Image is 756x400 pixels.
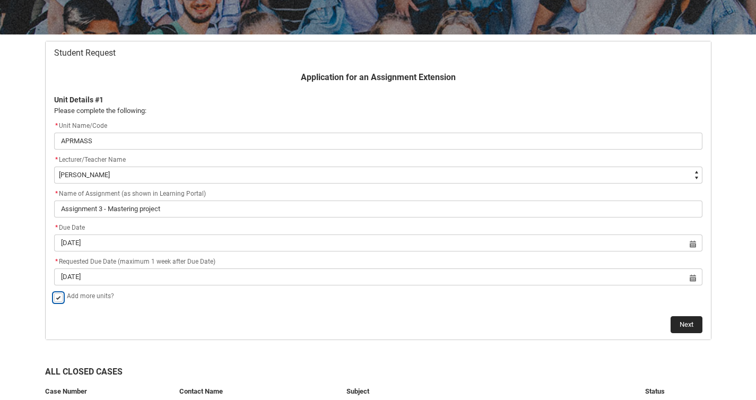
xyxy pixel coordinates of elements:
button: Next [671,316,702,333]
b: Application for an Assignment Extension [301,72,456,82]
span: Due Date [54,224,85,231]
abbr: required [55,156,58,163]
span: Student Request [54,48,116,58]
abbr: required [55,122,58,129]
abbr: required [55,258,58,265]
h2: All Closed Cases [45,366,711,382]
span: Unit Name/Code [54,122,107,129]
span: Requested Due Date (maximum 1 week after Due Date) [54,258,215,265]
p: Please complete the following: [54,106,702,116]
abbr: required [55,224,58,231]
span: Add more units? [67,292,114,300]
article: Redu_Student_Request flow [45,41,711,340]
span: Name of Assignment (as shown in Learning Portal) [54,190,206,197]
abbr: required [55,190,58,197]
span: Lecturer/Teacher Name [59,156,126,163]
b: Unit Details #1 [54,95,103,104]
